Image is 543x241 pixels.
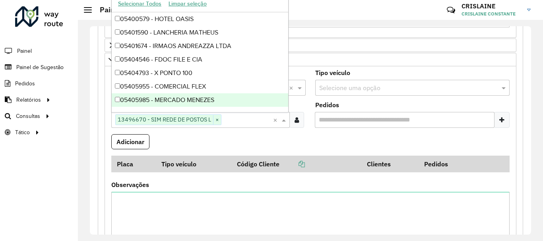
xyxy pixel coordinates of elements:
[111,156,156,172] th: Placa
[462,10,521,17] span: CRISLAINE CONSTANTE
[361,156,419,172] th: Clientes
[112,12,288,26] div: 05400579 - HOTEL OASIS
[112,53,288,66] div: 05404546 - FDOC FILE E CIA
[16,112,40,120] span: Consultas
[279,160,305,168] a: Copiar
[273,115,280,125] span: Clear all
[462,2,521,10] h3: CRISLAINE
[111,180,149,189] label: Observações
[15,128,30,137] span: Tático
[16,96,41,104] span: Relatórios
[112,66,288,80] div: 05404793 - X PONTO 100
[442,2,460,19] a: Contato Rápido
[315,68,350,77] label: Tipo veículo
[232,156,362,172] th: Código Cliente
[15,79,35,88] span: Pedidos
[112,39,288,53] div: 05401674 - IRMAOS ANDREAZZA LTDA
[156,156,232,172] th: Tipo veículo
[16,63,64,71] span: Painel de Sugestão
[112,80,288,93] div: 05405955 - COMERCIAL FLEX
[213,115,221,125] span: ×
[112,26,288,39] div: 05401590 - LANCHERIA MATHEUS
[105,53,516,66] a: Cliente para Recarga
[112,93,288,107] div: 05405985 - MERCADO MENEZES
[17,47,32,55] span: Painel
[419,156,476,172] th: Pedidos
[116,115,213,124] span: 13496670 - SIM REDE DE POSTOS L
[315,100,339,110] label: Pedidos
[105,39,516,52] a: Preservar Cliente - Devem ficar no buffer, não roteirizar
[111,134,149,149] button: Adicionar
[289,83,296,93] span: Clear all
[92,6,213,14] h2: Painel de Sugestão - Criar registro
[112,107,288,120] div: 05406299 - ARM DO BELO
